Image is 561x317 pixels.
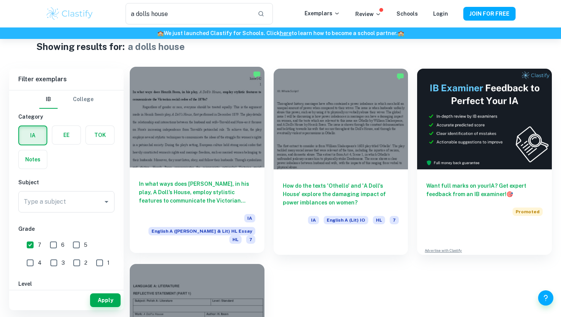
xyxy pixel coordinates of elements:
button: Open [101,196,112,207]
h1: a dolls house [128,40,185,53]
span: IA [244,214,255,222]
span: 3 [61,259,65,267]
p: Review [355,10,381,18]
span: 🏫 [398,30,404,36]
span: 🎯 [506,191,513,197]
a: In what ways does [PERSON_NAME], in his play, A Doll’s House, employ stylistic features to commun... [130,69,264,255]
h6: Subject [18,178,114,187]
span: Promoted [513,208,543,216]
span: 7 [390,216,399,224]
span: 🏫 [157,30,164,36]
img: Marked [253,71,261,78]
h6: How do the texts 'Othello' and 'A Doll's House' explore the damaging impact of power imblances on... [283,182,399,207]
span: 2 [84,259,87,267]
span: HL [229,235,242,244]
h6: We just launched Clastify for Schools. Click to learn how to become a school partner. [2,29,559,37]
span: HL [373,216,385,224]
input: Search for any exemplars... [126,3,251,24]
span: 6 [61,241,64,249]
h6: Filter exemplars [9,69,124,90]
button: EE [52,126,81,144]
div: Filter type choice [39,90,93,109]
img: Marked [397,72,404,80]
span: IA [308,216,319,224]
button: College [73,90,93,109]
a: Advertise with Clastify [425,248,462,253]
h1: Showing results for: [36,40,125,53]
button: JOIN FOR FREE [463,7,516,21]
span: 7 [246,235,255,244]
a: here [280,30,292,36]
button: Apply [90,293,121,307]
button: IA [19,126,47,145]
h6: Category [18,113,114,121]
a: Login [433,11,448,17]
button: Help and Feedback [538,290,553,306]
p: Exemplars [305,9,340,18]
a: Want full marks on yourIA? Get expert feedback from an IB examiner!PromotedAdvertise with Clastify [417,69,552,255]
span: English A (Lit) IO [324,216,368,224]
img: Clastify logo [45,6,94,21]
span: English A ([PERSON_NAME] & Lit) HL Essay [148,227,255,235]
button: TOK [86,126,114,144]
a: How do the texts 'Othello' and 'A Doll's House' explore the damaging impact of power imblances on... [274,69,408,255]
button: Notes [19,150,47,169]
h6: Level [18,280,114,288]
span: 5 [84,241,87,249]
h6: Grade [18,225,114,233]
a: Schools [397,11,418,17]
h6: Want full marks on your IA ? Get expert feedback from an IB examiner! [426,182,543,198]
span: 7 [38,241,41,249]
h6: In what ways does [PERSON_NAME], in his play, A Doll’s House, employ stylistic features to commun... [139,180,255,205]
span: 4 [38,259,42,267]
img: Thumbnail [417,69,552,169]
span: 1 [107,259,110,267]
button: IB [39,90,58,109]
